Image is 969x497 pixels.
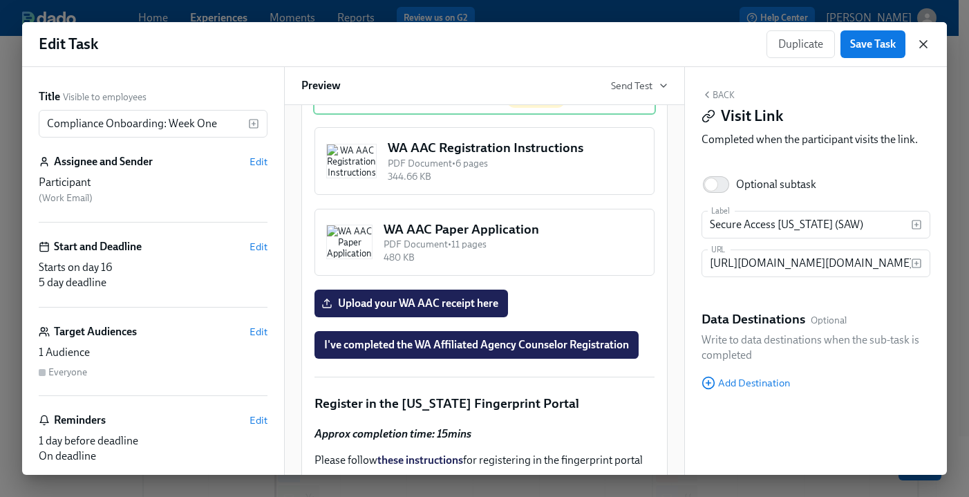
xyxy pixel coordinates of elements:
h6: Reminders [54,413,106,428]
span: Optional [811,314,847,327]
div: I've completed the WA Affiliated Agency Counselor Registration [313,330,656,360]
div: Register in the [US_STATE] Fingerprint Portal [313,393,656,414]
div: 1 Audience [39,345,267,360]
svg: Insert text variable [911,258,922,269]
button: Edit [250,325,267,339]
div: Target AudiencesEdit1 AudienceEveryone [39,324,267,396]
button: Back [702,89,735,100]
span: Duplicate [778,37,823,51]
p: Write to data destinations when the sub-task is completed [702,332,930,363]
button: Save Task [840,30,905,58]
div: Start and DeadlineEditStarts on day 165 day deadline [39,239,267,308]
h6: Start and Deadline [54,239,142,254]
div: Approx completion time: 15mins Please followthese instructionsfor registering in the fingerprint ... [313,425,656,496]
div: Starts on day 16 [39,260,267,275]
svg: Insert text variable [911,219,922,230]
h5: Data Destinations [702,310,805,328]
div: Everyone [48,366,87,379]
button: Edit [250,413,267,427]
div: WA AAC Registration InstructionsWA AAC Registration InstructionsPDF Document•6 pages344.66 KB [313,126,656,196]
div: Optional subtask [736,177,816,192]
h1: Edit Task [39,34,98,55]
div: WA AAC Paper ApplicationWA AAC Paper ApplicationPDF Document•11 pages480 KB [313,207,656,278]
label: Title [39,89,60,104]
button: Edit [250,155,267,169]
div: Upload your WA AAC receipt here [313,288,656,319]
h6: Preview [301,78,341,93]
span: Visible to employees [63,91,147,104]
div: Participant [39,175,267,190]
h6: Assignee and Sender [54,154,153,169]
button: Send Test [611,79,668,93]
div: Block ID: 9fzu-RpFB [702,412,930,427]
span: ( Work Email ) [39,192,93,204]
div: Assignee and SenderEditParticipant (Work Email) [39,154,267,223]
button: Add Destination [702,376,790,390]
div: RemindersEdit1 day before deadlineOn deadline [39,413,267,464]
svg: Insert text variable [248,118,259,129]
span: Save Task [850,37,896,51]
button: Edit [250,240,267,254]
button: Duplicate [766,30,835,58]
div: Completed when the participant visits the link. [702,132,930,147]
div: On deadline [39,449,267,464]
div: 1 day before deadline [39,433,267,449]
h6: Target Audiences [54,324,137,339]
h4: Visit Link [721,106,783,126]
span: 5 day deadline [39,276,106,289]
